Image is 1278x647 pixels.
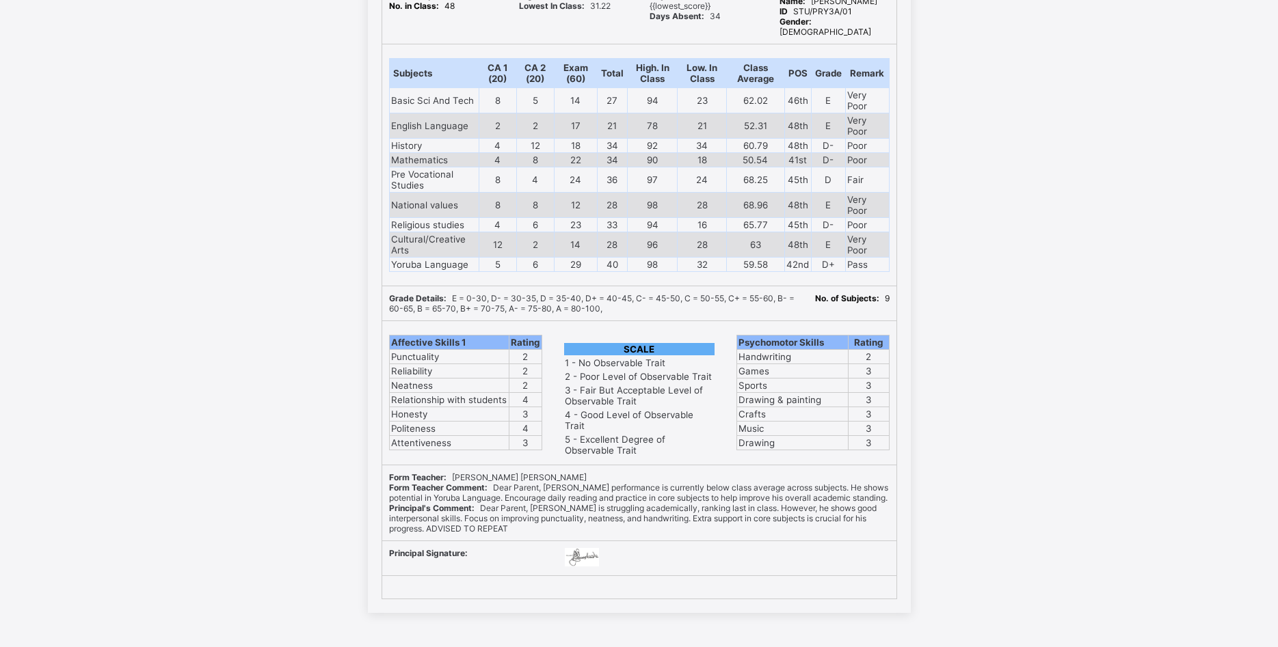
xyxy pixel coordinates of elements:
td: Sports [736,378,849,392]
td: 4 [516,167,554,192]
td: 2 [479,113,516,138]
b: Principal Signature: [389,548,468,558]
td: 3 [849,407,889,421]
th: CA 1 (20) [479,58,516,87]
b: No. of Subjects: [815,293,879,303]
td: Very Poor [845,232,889,257]
td: D [811,167,845,192]
th: Exam (60) [555,58,598,87]
td: Basic Sci And Tech [389,87,479,113]
td: 48th [784,232,811,257]
td: 23 [678,87,727,113]
td: 62.02 [726,87,784,113]
td: Crafts [736,407,849,421]
th: Grade [811,58,845,87]
td: 3 - Fair But Acceptable Level of Observable Trait [564,384,715,407]
b: Form Teacher Comment: [389,482,488,493]
td: 94 [627,217,678,232]
td: Mathematics [389,152,479,167]
td: Cultural/Creative Arts [389,232,479,257]
td: 46th [784,87,811,113]
td: Poor [845,138,889,152]
th: Class Average [726,58,784,87]
span: STU/PRY3A/01 [780,6,852,16]
td: 29 [555,257,598,271]
td: 34 [678,138,727,152]
td: E [811,113,845,138]
td: 52.31 [726,113,784,138]
td: Attentiveness [389,435,509,450]
td: 68.96 [726,192,784,217]
th: Remark [845,58,889,87]
td: Politeness [389,421,509,435]
td: 34 [597,152,627,167]
td: 17 [555,113,598,138]
td: E [811,87,845,113]
span: E = 0-30, D- = 30-35, D = 35-40, D+ = 40-45, C- = 45-50, C = 50-55, C+ = 55-60, B- = 60-65, B = 6... [389,293,795,314]
td: D- [811,217,845,232]
td: 8 [479,192,516,217]
span: [DEMOGRAPHIC_DATA] [780,16,871,37]
td: 41st [784,152,811,167]
b: Gender: [780,16,812,27]
td: 28 [678,192,727,217]
td: 28 [678,232,727,257]
td: 4 [479,138,516,152]
td: 12 [516,138,554,152]
th: Rating [849,335,889,349]
td: Religious studies [389,217,479,232]
td: D- [811,152,845,167]
th: Rating [509,335,542,349]
td: 8 [516,152,554,167]
td: Drawing [736,435,849,450]
b: ID [780,6,788,16]
td: 33 [597,217,627,232]
td: 2 [509,349,542,363]
td: Very Poor [845,87,889,113]
td: 12 [479,232,516,257]
td: 28 [597,232,627,257]
td: 68.25 [726,167,784,192]
td: 59.58 [726,257,784,271]
td: 22 [555,152,598,167]
td: 3 [849,421,889,435]
span: [PERSON_NAME] [PERSON_NAME] [389,472,587,482]
td: 4 [479,152,516,167]
td: Honesty [389,407,509,421]
td: 97 [627,167,678,192]
td: 4 [509,421,542,435]
td: 24 [678,167,727,192]
td: 2 [849,349,889,363]
td: E [811,192,845,217]
td: 48th [784,113,811,138]
td: 1 - No Observable Trait [564,357,715,369]
td: 63 [726,232,784,257]
td: 3 [849,363,889,378]
td: Poor [845,217,889,232]
td: 3 [509,407,542,421]
b: Days Absent: [650,11,704,21]
td: 48th [784,138,811,152]
td: 4 - Good Level of Observable Trait [564,409,715,432]
td: 98 [627,257,678,271]
th: Low. In Class [678,58,727,87]
td: 3 [849,435,889,450]
b: No. in Class: [389,1,439,11]
span: Dear Parent, [PERSON_NAME] is struggling academically, ranking last in class. However, he shows g... [389,503,877,534]
td: 32 [678,257,727,271]
td: 3 [509,435,542,450]
td: Fair [845,167,889,192]
td: 34 [597,138,627,152]
td: 18 [678,152,727,167]
td: 42nd [784,257,811,271]
td: Music [736,421,849,435]
td: 6 [516,217,554,232]
td: 2 - Poor Level of Observable Trait [564,370,715,383]
b: Principal's Comment: [389,503,475,513]
td: Very Poor [845,192,889,217]
td: 8 [479,167,516,192]
b: Lowest In Class: [519,1,585,11]
th: High. In Class [627,58,678,87]
td: 40 [597,257,627,271]
td: Poor [845,152,889,167]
